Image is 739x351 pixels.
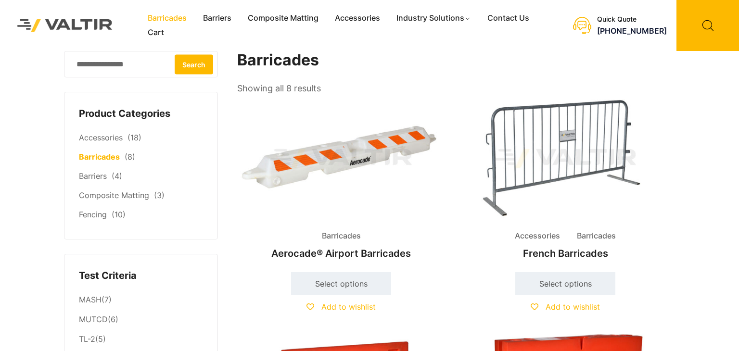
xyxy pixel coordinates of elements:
[237,243,445,264] h2: Aerocade® Airport Barricades
[508,229,567,243] span: Accessories
[570,229,623,243] span: Barricades
[291,272,391,295] a: Select options for “Aerocade® Airport Barricades”
[154,190,165,200] span: (3)
[175,54,213,74] button: Search
[112,171,122,181] span: (4)
[79,334,95,344] a: TL-2
[195,11,240,25] a: Barriers
[597,26,667,36] a: [PHONE_NUMBER]
[7,9,123,42] img: Valtir Rentals
[79,107,203,121] h4: Product Categories
[515,272,615,295] a: Select options for “French Barricades”
[125,152,135,162] span: (8)
[79,133,123,142] a: Accessories
[79,295,102,304] a: MASH
[79,210,107,219] a: Fencing
[127,133,141,142] span: (18)
[388,11,479,25] a: Industry Solutions
[79,290,203,310] li: (7)
[79,310,203,330] li: (6)
[327,11,388,25] a: Accessories
[461,96,669,264] a: Accessories BarricadesFrench Barricades
[140,25,172,40] a: Cart
[79,171,107,181] a: Barriers
[79,330,203,350] li: (5)
[79,152,120,162] a: Barricades
[79,190,149,200] a: Composite Matting
[546,302,600,312] span: Add to wishlist
[140,11,195,25] a: Barricades
[321,302,376,312] span: Add to wishlist
[315,229,368,243] span: Barricades
[461,243,669,264] h2: French Barricades
[240,11,327,25] a: Composite Matting
[79,314,108,324] a: MUTCD
[306,302,376,312] a: Add to wishlist
[237,51,670,70] h1: Barricades
[531,302,600,312] a: Add to wishlist
[597,15,667,24] div: Quick Quote
[237,96,445,264] a: BarricadesAerocade® Airport Barricades
[237,80,321,97] p: Showing all 8 results
[79,269,203,283] h4: Test Criteria
[112,210,126,219] span: (10)
[479,11,537,25] a: Contact Us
